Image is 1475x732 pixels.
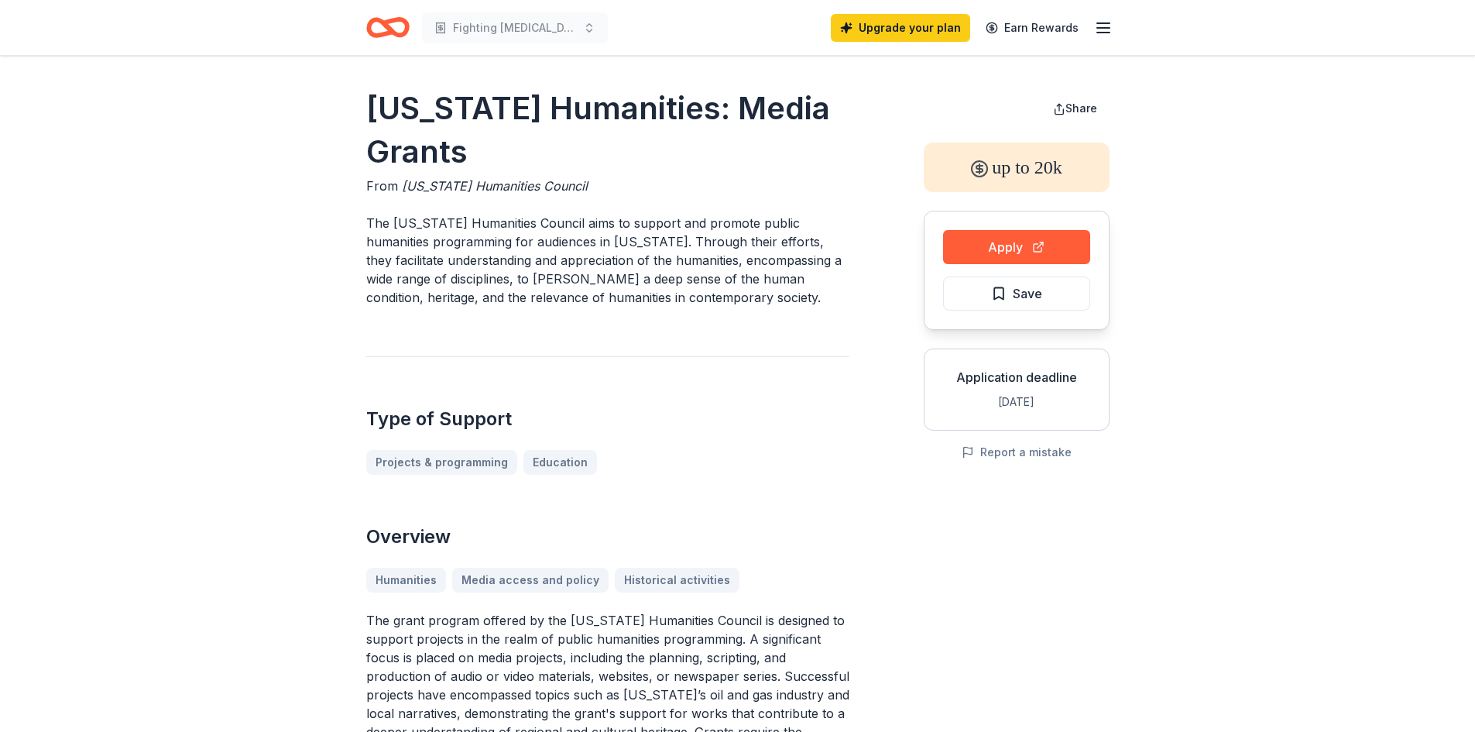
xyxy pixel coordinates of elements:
h1: [US_STATE] Humanities: Media Grants [366,87,849,174]
span: [US_STATE] Humanities Council [402,178,588,194]
h2: Overview [366,524,849,549]
p: The [US_STATE] Humanities Council aims to support and promote public humanities programming for a... [366,214,849,307]
a: Education [523,450,597,475]
h2: Type of Support [366,407,849,431]
div: Application deadline [937,368,1096,387]
a: Projects & programming [366,450,517,475]
div: From [366,177,849,195]
span: Save [1013,284,1042,304]
button: Apply [943,230,1090,264]
a: Home [366,9,410,46]
button: Save [943,277,1090,311]
span: Fighting [MEDICAL_DATA] One Step at a Time [453,19,577,37]
div: [DATE] [937,393,1096,411]
div: up to 20k [924,143,1110,192]
a: Earn Rewards [976,14,1088,42]
a: Upgrade your plan [831,14,970,42]
button: Share [1041,93,1110,124]
span: Share [1065,101,1097,115]
button: Report a mistake [962,443,1072,462]
button: Fighting [MEDICAL_DATA] One Step at a Time [422,12,608,43]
